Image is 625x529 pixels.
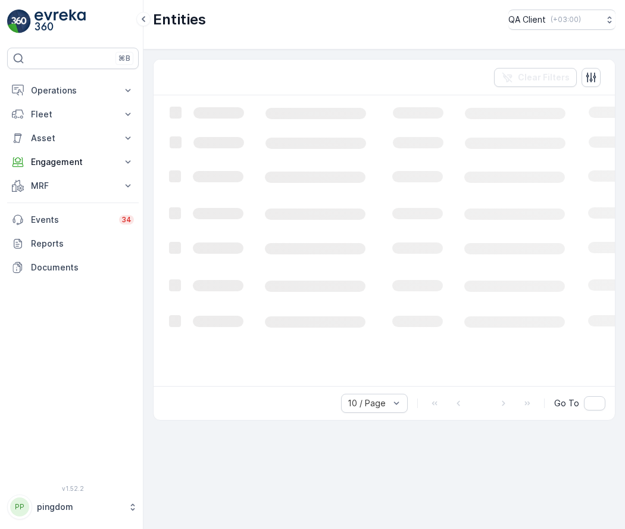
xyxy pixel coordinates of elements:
[153,10,206,29] p: Entities
[7,174,139,198] button: MRF
[31,156,115,168] p: Engagement
[7,256,139,279] a: Documents
[7,208,139,232] a: Events34
[494,68,577,87] button: Clear Filters
[31,238,134,250] p: Reports
[31,85,115,97] p: Operations
[31,214,112,226] p: Events
[118,54,130,63] p: ⌘B
[518,71,570,83] p: Clear Filters
[7,494,139,519] button: PPpingdom
[31,108,115,120] p: Fleet
[7,126,139,150] button: Asset
[7,150,139,174] button: Engagement
[31,262,134,273] p: Documents
[121,215,132,225] p: 34
[508,14,546,26] p: QA Client
[7,79,139,102] button: Operations
[554,397,579,409] span: Go To
[508,10,615,30] button: QA Client(+03:00)
[7,102,139,126] button: Fleet
[7,485,139,492] span: v 1.52.2
[551,15,581,24] p: ( +03:00 )
[37,501,122,513] p: pingdom
[31,180,115,192] p: MRF
[7,232,139,256] a: Reports
[10,497,29,516] div: PP
[7,10,31,33] img: logo
[31,132,115,144] p: Asset
[35,10,86,33] img: logo_light-DOdMpM7g.png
